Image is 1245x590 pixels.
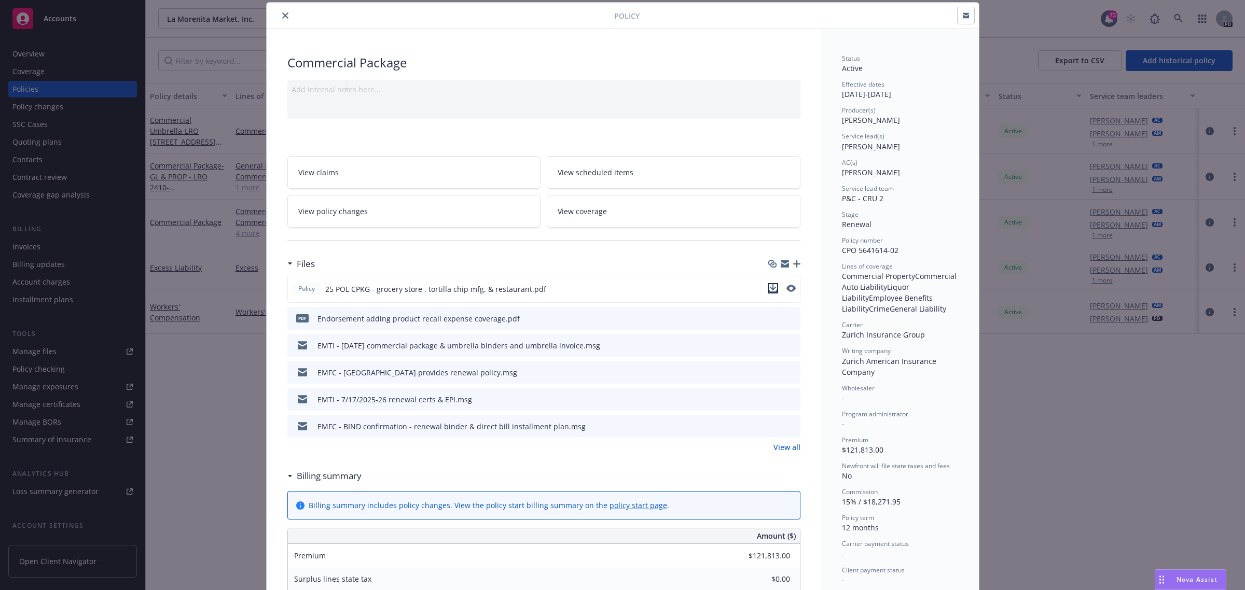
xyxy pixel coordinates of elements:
button: download file [768,283,778,293]
span: Zurich American Insurance Company [842,356,938,377]
button: preview file [787,340,796,351]
span: Client payment status [842,566,905,574]
span: Status [842,54,860,63]
span: Carrier payment status [842,539,909,548]
span: Policy [614,10,640,21]
a: View coverage [547,195,800,228]
span: 12 months [842,523,879,532]
span: Crime [869,304,890,314]
div: Endorsement adding product recall expense coverage.pdf [317,313,520,324]
span: Service lead team [842,184,894,193]
button: download file [770,340,779,351]
span: Effective dates [842,80,884,89]
button: close [279,9,292,22]
span: CPO 5641614-02 [842,245,898,255]
button: preview file [787,313,796,324]
button: download file [770,313,779,324]
button: Nova Assist [1155,569,1226,590]
span: 15% / $18,271.95 [842,497,901,507]
span: Zurich Insurance Group [842,330,925,340]
span: - [842,419,845,429]
a: View claims [287,156,541,189]
span: P&C - CRU 2 [842,193,883,203]
button: preview file [787,367,796,378]
span: View policy changes [298,206,368,217]
button: download file [770,421,779,432]
span: Premium [842,436,868,444]
span: Producer(s) [842,106,876,115]
div: Billing summary [287,469,362,483]
span: Carrier [842,320,863,329]
span: [PERSON_NAME] [842,142,900,151]
button: preview file [787,394,796,405]
span: AC(s) [842,158,857,167]
span: pdf [296,314,309,322]
span: Commercial Property [842,271,915,281]
span: Surplus lines state tax [294,574,371,584]
div: EMTI - 7/17/2025-26 renewal certs & EPI.msg [317,394,472,405]
div: Files [287,257,315,271]
div: Commercial Package [287,54,800,72]
input: 0.00 [729,571,796,587]
input: 0.00 [729,548,796,564]
span: $121,813.00 [842,445,883,455]
span: Amount ($) [757,530,796,541]
button: preview file [786,283,796,295]
a: View policy changes [287,195,541,228]
span: Policy number [842,236,883,245]
a: View scheduled items [547,156,800,189]
h3: Billing summary [297,469,362,483]
span: - [842,393,845,403]
span: Service lead(s) [842,132,884,141]
span: Wholesaler [842,384,875,392]
div: EMFC - [GEOGRAPHIC_DATA] provides renewal policy.msg [317,367,517,378]
div: Add internal notes here... [292,84,796,95]
span: Writing company [842,346,891,355]
span: [PERSON_NAME] [842,167,900,177]
span: Program administrator [842,410,908,418]
span: View claims [298,167,339,178]
span: Policy term [842,513,874,522]
h3: Files [297,257,315,271]
span: View coverage [558,206,607,217]
button: preview file [786,285,796,292]
span: Policy [296,284,317,293]
span: - [842,575,845,585]
button: download file [770,394,779,405]
div: EMTI - [DATE] commercial package & umbrella binders and umbrella invoice.msg [317,340,600,351]
div: Drag to move [1155,570,1168,589]
button: download file [768,283,778,295]
a: View all [773,442,800,453]
div: Billing summary includes policy changes. View the policy start billing summary on the . [309,500,669,511]
span: Premium [294,551,326,560]
span: Stage [842,210,859,219]
span: 25 POL CPKG - grocery store , tortilla chip mfg. & restaurant.pdf [325,284,546,294]
button: download file [770,367,779,378]
span: Renewal [842,219,872,229]
span: Newfront will file state taxes and fees [842,461,950,470]
span: Commission [842,487,878,496]
span: Employee Benefits Liability [842,293,935,314]
span: Nova Assist [1177,575,1218,584]
div: EMFC - BIND confirmation - renewal binder & direct bill installment plan.msg [317,421,586,432]
span: - [842,549,845,559]
div: [DATE] - [DATE] [842,80,958,100]
a: policy start page [610,500,667,510]
span: Active [842,63,863,73]
span: General Liability [890,304,946,314]
button: preview file [787,421,796,432]
span: [PERSON_NAME] [842,115,900,125]
span: Lines of coverage [842,262,893,271]
span: View scheduled items [558,167,633,178]
span: No [842,471,852,481]
span: Liquor Liability [842,282,911,303]
span: Commercial Auto Liability [842,271,959,292]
